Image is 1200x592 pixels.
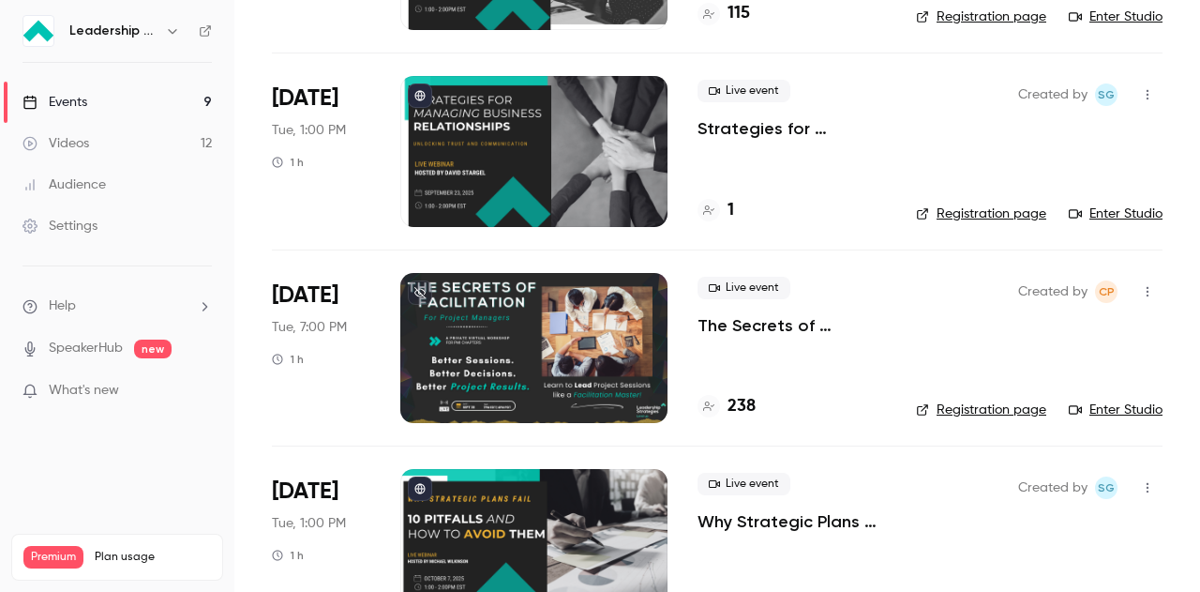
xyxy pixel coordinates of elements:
span: Created by [1018,281,1087,303]
span: Live event [697,80,790,102]
div: 1 h [272,548,304,563]
img: Leadership Strategies - 2025 Webinars [23,16,53,46]
span: Tue, 1:00 PM [272,121,346,140]
a: Registration page [916,401,1046,419]
div: Videos [22,134,89,153]
span: Shay Gant [1095,83,1117,106]
li: help-dropdown-opener [22,296,212,316]
a: 238 [697,394,756,419]
span: Chyenne Pastrana [1095,281,1117,303]
div: Settings [22,217,97,235]
span: SG [1098,83,1115,106]
span: new [134,340,172,358]
span: Premium [23,546,83,569]
span: Tue, 1:00 PM [272,514,346,533]
div: 1 h [272,352,304,367]
span: Live event [697,473,790,495]
span: Created by [1018,477,1087,499]
a: Enter Studio [1069,205,1162,223]
span: SG [1098,477,1115,499]
a: Enter Studio [1069,401,1162,419]
span: [DATE] [272,83,338,114]
span: Tue, 7:00 PM [272,318,347,337]
span: What's new [49,381,119,401]
a: 115 [697,1,750,26]
a: Registration page [916,205,1046,223]
a: Registration page [916,8,1046,26]
h6: Leadership Strategies - 2025 Webinars [69,22,157,40]
span: Live event [697,277,790,299]
iframe: Noticeable Trigger [189,383,212,400]
a: SpeakerHub [49,339,123,358]
span: Plan usage [95,550,211,565]
div: 1 h [272,155,304,170]
a: 1 [697,198,734,223]
a: Enter Studio [1069,8,1162,26]
a: Why Strategic Plans Fail—10 Pitfalls and How to Avoid Them [697,510,886,533]
span: [DATE] [272,281,338,311]
div: Sep 23 Tue, 1:00 PM (America/New York) [272,76,370,226]
a: Strategies for Managing Business Relationships—Unlocking Trust and Communication [697,117,886,140]
span: Shay Gant [1095,477,1117,499]
a: The Secrets of Facilitation for Project Managers [697,314,886,337]
h4: 115 [727,1,750,26]
div: Audience [22,175,106,194]
span: CP [1099,281,1115,303]
div: Events [22,93,87,112]
div: Sep 30 Tue, 7:00 PM (America/New York) [272,273,370,423]
span: Help [49,296,76,316]
span: [DATE] [272,477,338,507]
h4: 1 [727,198,734,223]
h4: 238 [727,394,756,419]
span: Created by [1018,83,1087,106]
